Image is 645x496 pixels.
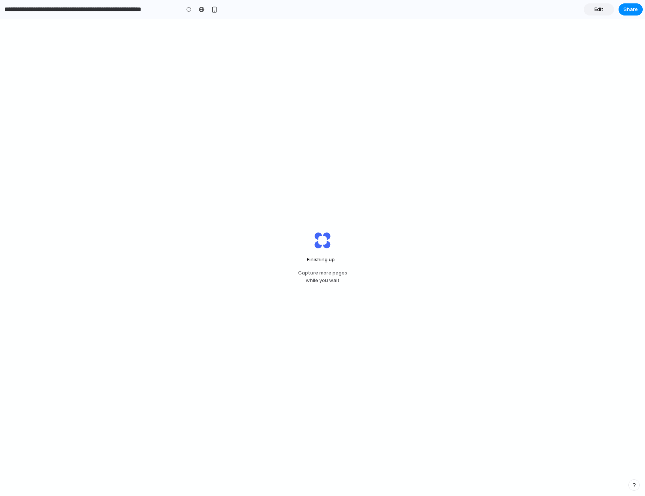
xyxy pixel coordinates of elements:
a: Edit [584,3,614,15]
span: Share [623,6,638,13]
span: Capture more pages while you wait [298,269,347,284]
button: Share [619,3,643,15]
span: Edit [594,6,603,13]
span: Finishing up [301,256,345,263]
